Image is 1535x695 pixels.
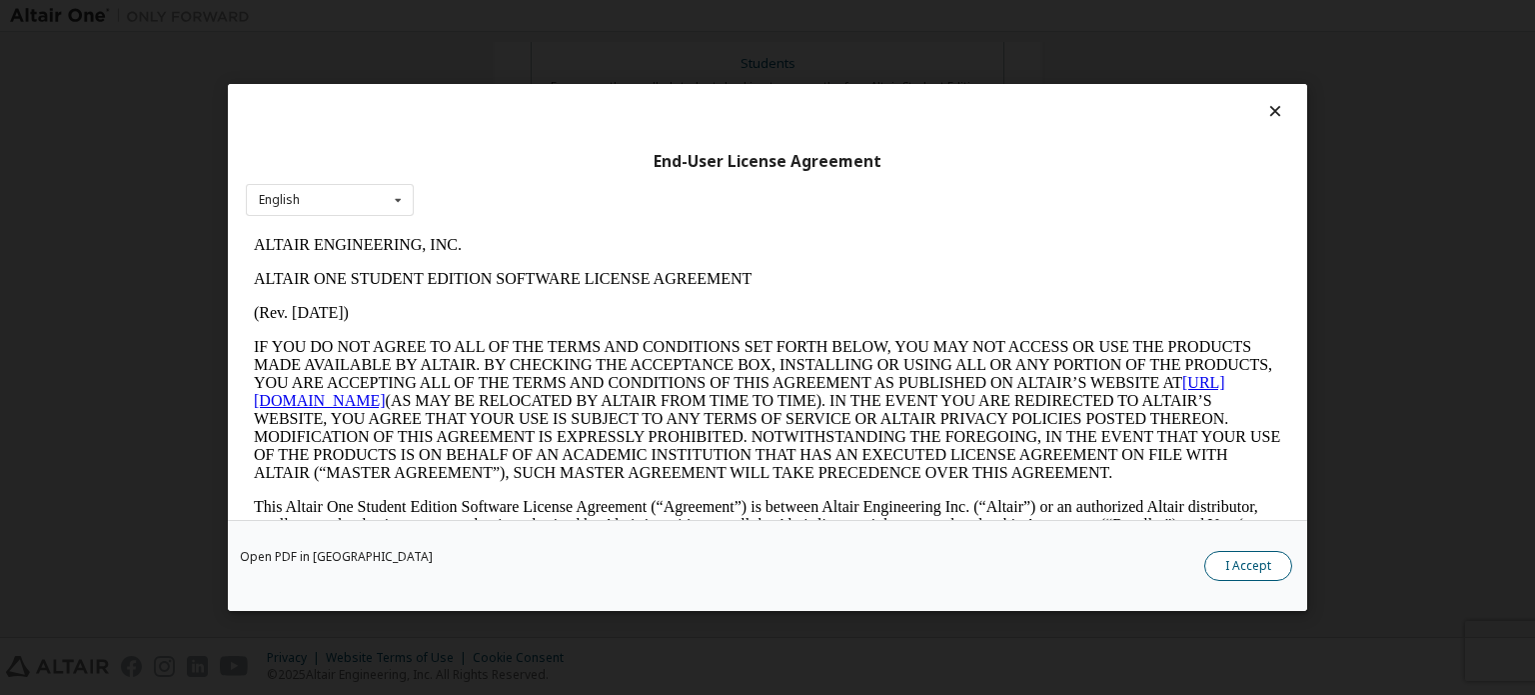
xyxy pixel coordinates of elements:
p: IF YOU DO NOT AGREE TO ALL OF THE TERMS AND CONDITIONS SET FORTH BELOW, YOU MAY NOT ACCESS OR USE... [8,110,1035,254]
a: Open PDF in [GEOGRAPHIC_DATA] [240,551,433,563]
a: [URL][DOMAIN_NAME] [8,146,979,181]
p: ALTAIR ONE STUDENT EDITION SOFTWARE LICENSE AGREEMENT [8,42,1035,60]
p: ALTAIR ENGINEERING, INC. [8,8,1035,26]
div: English [259,194,300,206]
p: This Altair One Student Edition Software License Agreement (“Agreement”) is between Altair Engine... [8,270,1035,342]
p: (Rev. [DATE]) [8,76,1035,94]
button: I Accept [1204,551,1292,581]
div: End-User License Agreement [246,152,1289,172]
